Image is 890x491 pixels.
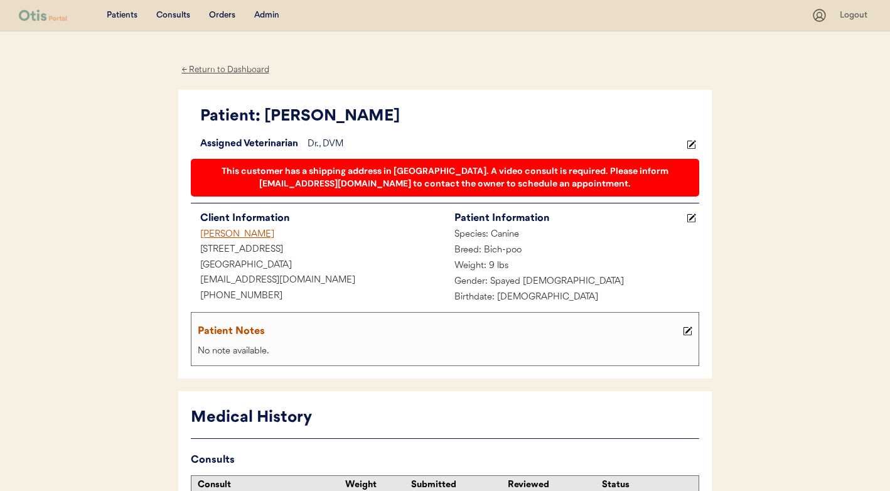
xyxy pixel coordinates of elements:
[191,406,699,430] div: Medical History
[254,9,279,22] div: Admin
[308,137,684,153] div: Dr. , DVM
[195,344,695,360] div: No note available.
[191,258,445,274] div: [GEOGRAPHIC_DATA]
[198,323,680,340] div: Patient Notes
[178,63,272,77] div: ← Return to Dashboard
[191,165,699,190] div: This customer has a shipping address in [GEOGRAPHIC_DATA]. A video consult is required. Please in...
[191,451,699,469] div: Consults
[454,210,684,227] div: Patient Information
[445,259,699,274] div: Weight: 9 lbs
[191,289,445,305] div: [PHONE_NUMBER]
[445,227,699,243] div: Species: Canine
[840,9,871,22] div: Logout
[191,242,445,258] div: [STREET_ADDRESS]
[209,9,235,22] div: Orders
[445,274,699,290] div: Gender: Spayed [DEMOGRAPHIC_DATA]
[191,273,445,289] div: [EMAIL_ADDRESS][DOMAIN_NAME]
[107,9,137,22] div: Patients
[200,105,699,129] div: Patient: [PERSON_NAME]
[191,137,308,153] div: Assigned Veterinarian
[200,210,445,227] div: Client Information
[445,243,699,259] div: Breed: Bich-poo
[445,290,699,306] div: Birthdate: [DEMOGRAPHIC_DATA]
[191,227,445,243] div: [PERSON_NAME]
[156,9,190,22] div: Consults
